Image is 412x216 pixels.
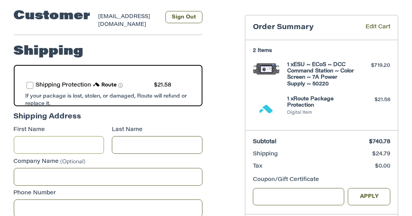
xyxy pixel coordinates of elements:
h2: Customer [14,8,91,24]
span: Learn more [118,83,123,88]
button: Sign Out [165,11,202,23]
small: (Optional) [61,159,86,164]
label: Phone Number [14,189,202,198]
label: Company Name [14,158,202,166]
span: Subtotal [253,139,277,145]
div: Coupon/Gift Certificate [253,176,390,184]
h2: Shipping [14,44,84,59]
h4: 1 x ESU ~ ECoS ~ DCC Command Station ~ Color Screen ~ 7A Power Supply ~ 50220 [288,62,354,87]
span: If your package is lost, stolen, or damaged, Route will refund or replace it. [26,94,187,107]
span: $24.79 [372,151,390,157]
h3: Order Summary [253,23,350,32]
label: Last Name [112,126,202,134]
legend: Shipping Address [14,112,82,126]
input: Gift Certificate or Coupon Code [253,188,344,206]
span: Shipping [253,151,278,157]
li: Digital Item [288,110,354,116]
div: $21.58 [154,81,172,90]
span: Shipping Protection [36,83,91,88]
div: $21.58 [356,96,390,104]
h4: 1 x Route Package Protection [288,96,354,109]
div: [EMAIL_ADDRESS][DOMAIN_NAME] [98,13,158,28]
div: $719.20 [356,62,390,70]
label: First Name [14,126,104,134]
span: $740.78 [369,139,390,145]
div: route shipping protection selector element [26,78,190,94]
a: Edit Cart [351,23,390,32]
span: Tax [253,164,262,169]
h3: 2 Items [253,48,390,54]
button: Apply [348,188,390,206]
span: $0.00 [375,164,390,169]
